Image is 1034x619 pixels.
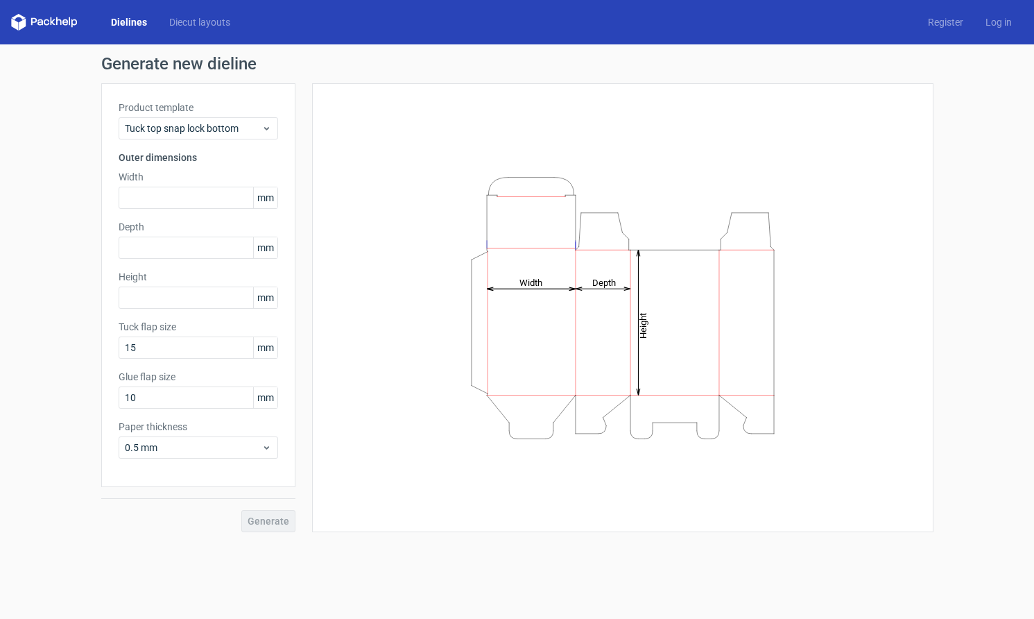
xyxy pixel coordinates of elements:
[592,277,616,287] tspan: Depth
[119,320,278,334] label: Tuck flap size
[125,121,261,135] span: Tuck top snap lock bottom
[253,187,277,208] span: mm
[519,277,542,287] tspan: Width
[253,387,277,408] span: mm
[917,15,974,29] a: Register
[119,270,278,284] label: Height
[125,441,261,455] span: 0.5 mm
[253,237,277,258] span: mm
[119,101,278,115] label: Product template
[100,15,158,29] a: Dielines
[253,287,277,308] span: mm
[158,15,241,29] a: Diecut layouts
[119,420,278,434] label: Paper thickness
[119,220,278,234] label: Depth
[638,312,648,338] tspan: Height
[253,337,277,358] span: mm
[119,370,278,384] label: Glue flap size
[119,151,278,164] h3: Outer dimensions
[101,56,933,72] h1: Generate new dieline
[119,170,278,184] label: Width
[974,15,1023,29] a: Log in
